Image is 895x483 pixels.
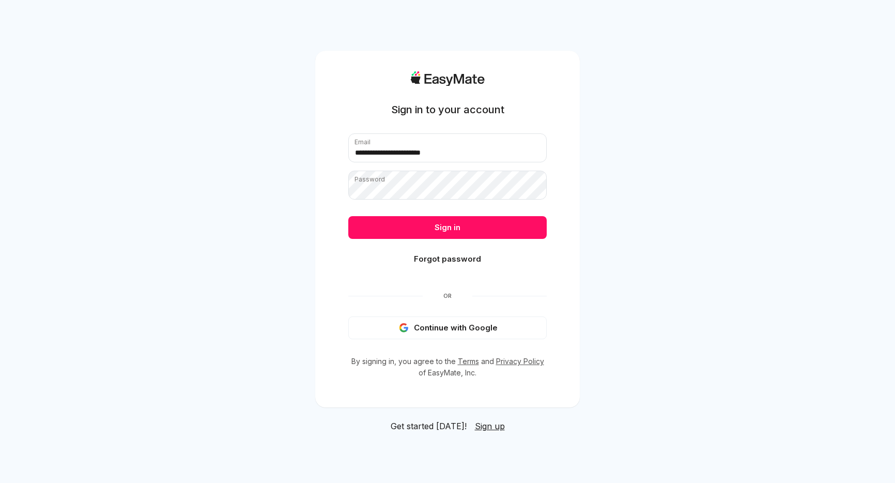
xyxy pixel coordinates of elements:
[348,248,547,270] button: Forgot password
[391,102,504,117] h1: Sign in to your account
[423,292,472,300] span: Or
[348,316,547,339] button: Continue with Google
[348,356,547,379] p: By signing in, you agree to the and of EasyMate, Inc.
[496,357,544,366] a: Privacy Policy
[348,216,547,239] button: Sign in
[391,420,467,432] span: Get started [DATE]!
[475,420,505,432] a: Sign up
[475,421,505,431] span: Sign up
[458,357,479,366] a: Terms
